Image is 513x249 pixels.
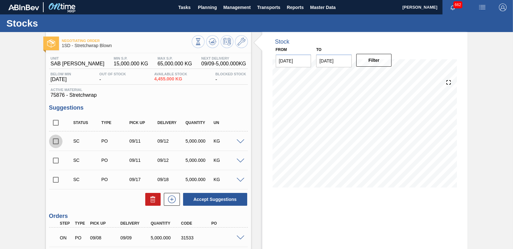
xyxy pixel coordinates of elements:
button: Go to Master Data / General [235,35,248,48]
span: Reports [287,4,304,11]
div: Quantity [149,221,182,226]
div: - [214,72,248,82]
h3: Suggestions [49,104,248,111]
div: Suggestion Created [72,138,103,144]
span: SAB [PERSON_NAME] [51,61,105,67]
p: ON [60,235,72,240]
div: 09/08/2025 [88,235,122,240]
div: 5,000.000 [184,158,215,163]
div: Code [180,221,213,226]
div: 5,000.000 [184,177,215,182]
div: Quantity [184,120,215,125]
div: Purchase order [100,177,130,182]
label: From [276,47,287,52]
h1: Stocks [6,20,120,27]
div: Type [73,221,89,226]
input: mm/dd/yyyy [316,54,352,67]
img: userActions [478,4,486,11]
div: 09/12/2025 [156,158,187,163]
div: Delivery [156,120,187,125]
button: Stocks Overview [192,35,205,48]
div: Delivery [119,221,152,226]
span: Next Delivery [201,56,246,60]
div: 5,000.000 [149,235,182,240]
span: 65,000.000 KG [157,61,192,67]
span: Planning [198,4,217,11]
span: Transports [257,4,280,11]
div: 09/18/2025 [156,177,187,182]
span: Unit [51,56,105,60]
div: Suggestion Created [72,158,103,163]
div: New suggestion [161,193,180,206]
button: Schedule Inventory [221,35,233,48]
span: Out Of Stock [99,72,126,76]
span: Active Material [51,88,246,92]
span: Master Data [310,4,335,11]
div: Status [72,120,103,125]
img: TNhmsLtSVTkK8tSr43FrP2fwEKptu5GPRR3wAAAABJRU5ErkJggg== [8,4,39,10]
span: [DATE] [51,77,71,82]
span: 4,455.000 KG [154,77,187,81]
div: Negotiating Order [58,231,74,245]
div: 09/09/2025 [119,235,152,240]
div: Suggestion Created [72,177,103,182]
div: Purchase order [73,235,89,240]
div: Stock [275,38,290,45]
span: 15,000.000 KG [114,61,148,67]
img: Logout [499,4,507,11]
label: to [316,47,321,52]
div: Purchase order [100,138,130,144]
span: MIN S.P. [114,56,148,60]
span: Blocked Stock [215,72,246,76]
span: Management [223,4,251,11]
span: Available Stock [154,72,187,76]
div: Purchase order [100,158,130,163]
span: 1SD - Stretchwrap Blown [62,43,192,48]
div: 09/17/2025 [128,177,159,182]
div: UN [212,120,243,125]
span: Below Min [51,72,71,76]
span: 09/09 - 5,000.000 KG [201,61,246,67]
div: PO [210,221,243,226]
div: 09/12/2025 [156,138,187,144]
div: - [98,72,128,82]
button: Update Chart [206,35,219,48]
div: KG [212,177,243,182]
div: 5,000.000 [184,138,215,144]
input: mm/dd/yyyy [276,54,311,67]
span: Tasks [177,4,191,11]
h3: Orders [49,213,248,220]
span: 662 [453,1,462,8]
span: 75876 - Stretchwrap [51,92,246,98]
div: Step [58,221,74,226]
button: Accept Suggestions [183,193,247,206]
div: Pick up [88,221,122,226]
div: KG [212,138,243,144]
button: Notifications [442,3,463,12]
span: Negotiating Order [62,39,192,43]
span: MAX S.P. [157,56,192,60]
div: Pick up [128,120,159,125]
div: KG [212,158,243,163]
div: 09/11/2025 [128,138,159,144]
div: Type [100,120,130,125]
img: Ícone [47,39,55,47]
div: Delete Suggestions [142,193,161,206]
button: Filter [356,54,392,67]
div: 09/11/2025 [128,158,159,163]
div: 31533 [180,235,213,240]
div: Accept Suggestions [180,192,248,206]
